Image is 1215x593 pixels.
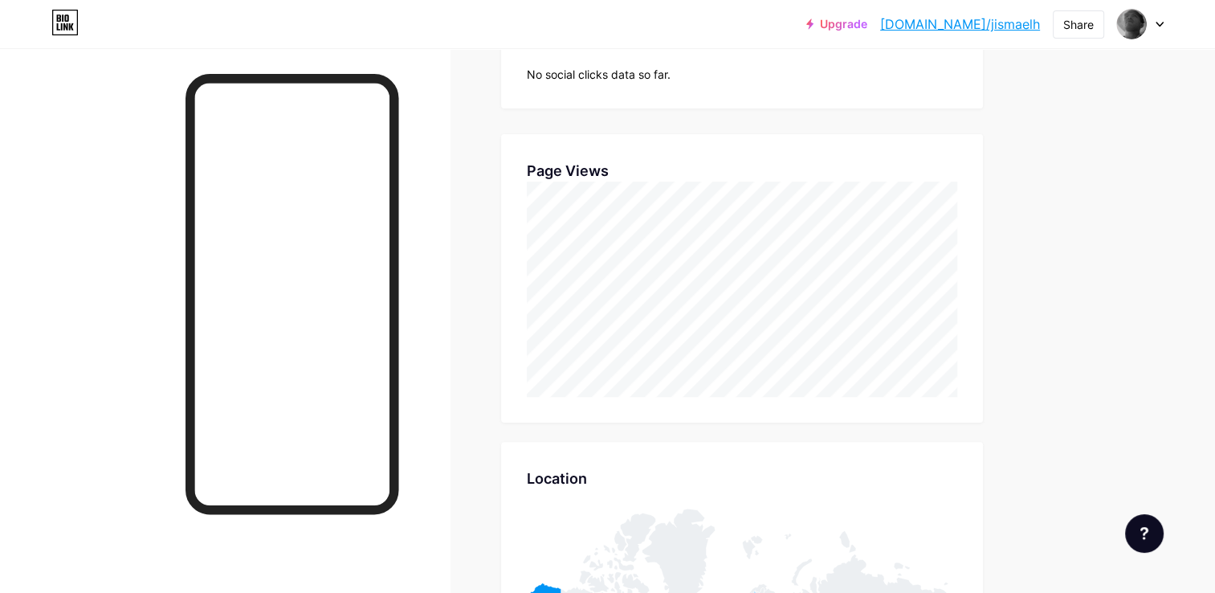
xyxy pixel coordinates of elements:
div: No social clicks data so far. [527,66,957,83]
div: Page Views [527,160,957,182]
path: Svalbard and Jan Mayen [742,535,762,559]
img: Ismael Hernández José Alberto [1116,9,1147,39]
a: Upgrade [806,18,867,31]
div: Share [1063,16,1094,33]
a: [DOMAIN_NAME]/jismaelh [880,14,1040,34]
div: Location [527,468,957,489]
